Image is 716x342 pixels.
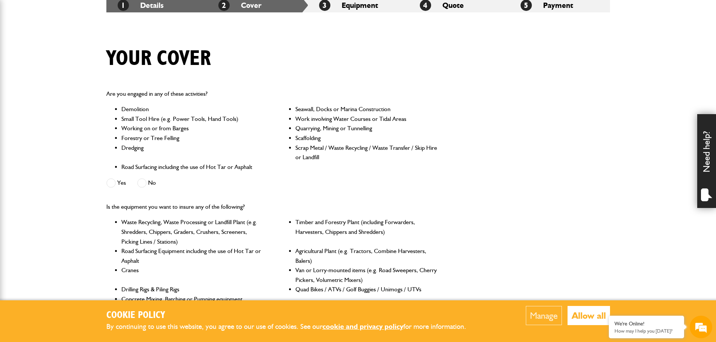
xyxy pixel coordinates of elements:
[121,124,264,133] li: Working on or from Barges
[295,265,438,285] li: Van or Lorry-mounted items (e.g. Road Sweepers, Cherry Pickers, Volumetric Mixers)
[106,46,211,71] h1: Your cover
[526,306,562,325] button: Manage
[697,114,716,208] div: Need help?
[295,114,438,124] li: Work involving Water Courses or Tidal Areas
[121,246,264,265] li: Road Surfacing Equipment including the use of Hot Tar or Asphalt
[295,246,438,265] li: Agricultural Plant (e.g. Tractors, Combine Harvesters, Balers)
[322,322,403,331] a: cookie and privacy policy
[615,321,678,327] div: We're Online!
[121,162,264,172] li: Road Surfacing including the use of Hot Tar or Asphalt
[121,294,264,304] li: Concrete Mixing, Batching or Pumping equipment
[295,217,438,246] li: Timber and Forestry Plant (including Forwarders, Harvesters, Chippers and Shredders)
[615,328,678,334] p: How may I help you today?
[295,104,438,114] li: Seawall, Docks or Marina Construction
[106,178,126,188] label: Yes
[568,306,610,325] button: Allow all
[121,133,264,143] li: Forestry or Tree Felling
[121,285,264,294] li: Drilling Rigs & Piling Rigs
[295,124,438,133] li: Quarrying, Mining or Tunnelling
[121,104,264,114] li: Demolition
[295,285,438,294] li: Quad Bikes / ATVs / Golf Buggies / Unimogs / UTVs
[295,143,438,162] li: Scrap Metal / Waste Recycling / Waste Transfer / Skip Hire or Landfill
[118,1,163,10] a: 1Details
[295,133,438,143] li: Scaffolding
[137,178,156,188] label: No
[106,202,438,212] p: Is the equipment you want to insure any of the following?
[121,217,264,246] li: Waste Recycling, Waste Processing or Landfill Plant (e.g. Shredders, Chippers, Graders, Crushers,...
[106,310,478,321] h2: Cookie Policy
[106,89,438,99] p: Are you engaged in any of these activities?
[121,114,264,124] li: Small Tool Hire (e.g. Power Tools, Hand Tools)
[106,321,478,333] p: By continuing to use this website, you agree to our use of cookies. See our for more information.
[121,265,264,285] li: Cranes
[121,143,264,162] li: Dredging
